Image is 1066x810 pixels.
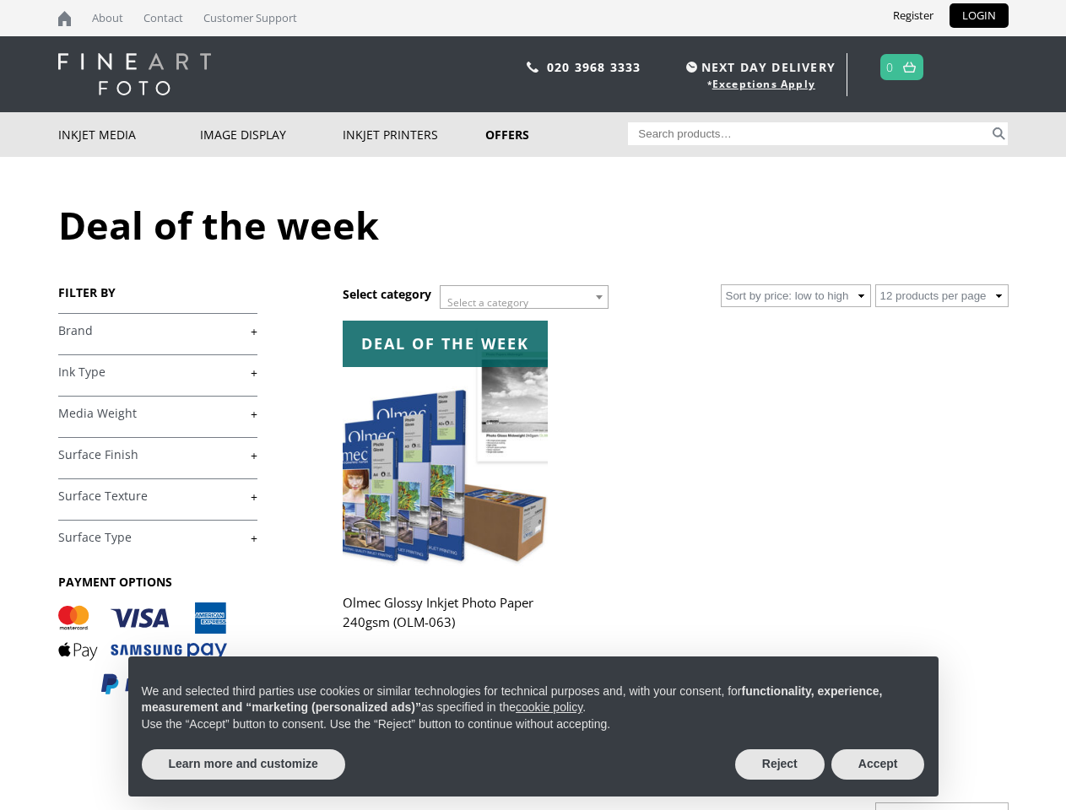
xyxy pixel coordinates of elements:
[831,749,925,780] button: Accept
[58,478,257,512] h4: Surface Texture
[58,437,257,471] h4: Surface Finish
[485,112,628,157] a: Offers
[142,683,925,716] p: We and selected third parties use cookies or similar technologies for technical purposes and, wit...
[989,122,1009,145] button: Search
[58,406,257,422] a: +
[142,684,883,715] strong: functionality, experience, measurement and “marketing (personalized ads)”
[343,112,485,157] a: Inkjet Printers
[447,295,528,310] span: Select a category
[343,587,547,655] h2: Olmec Glossy Inkjet Photo Paper 240gsm (OLM-063)
[527,62,538,73] img: phone.svg
[547,59,641,75] a: 020 3968 3333
[58,112,201,157] a: Inkjet Media
[58,574,257,590] h3: PAYMENT OPTIONS
[58,520,257,553] h4: Surface Type
[58,530,257,546] a: +
[58,199,1009,251] h1: Deal of the week
[200,112,343,157] a: Image Display
[880,3,946,28] a: Register
[58,364,257,381] a: +
[712,77,815,91] a: Exceptions Apply
[115,643,952,810] div: Notice
[735,749,825,780] button: Reject
[682,57,836,77] span: NEXT DAY DELIVERY
[142,749,345,780] button: Learn more and customize
[58,489,257,505] a: +
[628,122,989,145] input: Search products…
[58,602,227,696] img: PAYMENT OPTIONS
[886,55,894,79] a: 0
[516,700,582,714] a: cookie policy
[903,62,916,73] img: basket.svg
[58,284,257,300] h3: FILTER BY
[58,396,257,429] h4: Media Weight
[343,321,547,696] a: Deal of the week Olmec Glossy Inkjet Photo Paper 240gsm (OLM-063) £17.99£15.99
[58,313,257,347] h4: Brand
[686,62,697,73] img: time.svg
[58,53,211,95] img: logo-white.svg
[343,286,431,302] h3: Select category
[58,447,257,463] a: +
[58,323,257,339] a: +
[343,321,547,367] div: Deal of the week
[721,284,871,307] select: Shop order
[142,716,925,733] p: Use the “Accept” button to consent. Use the “Reject” button to continue without accepting.
[950,3,1009,28] a: LOGIN
[343,321,547,576] img: Olmec Glossy Inkjet Photo Paper 240gsm (OLM-063)
[58,354,257,388] h4: Ink Type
